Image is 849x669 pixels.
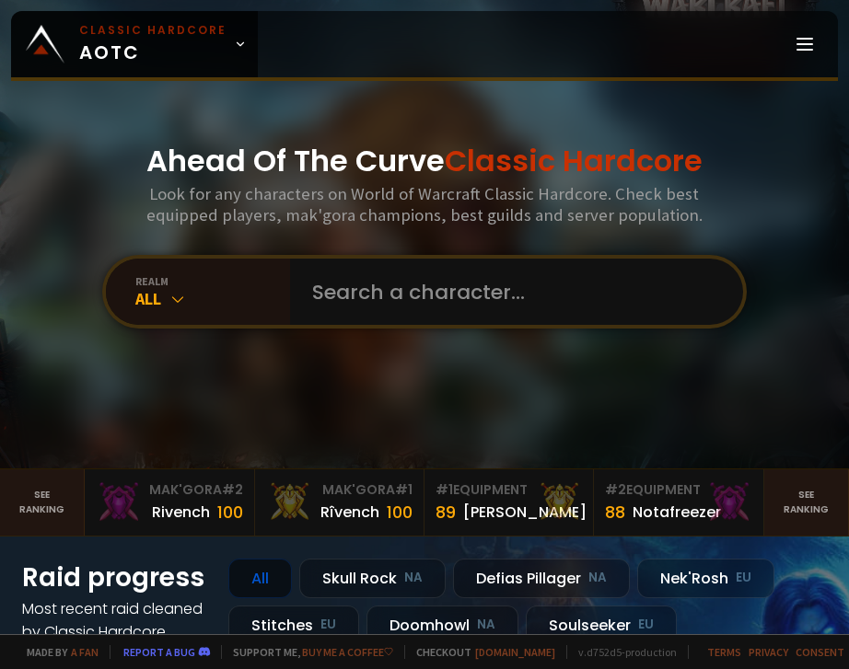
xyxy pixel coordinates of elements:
[152,501,210,524] div: Rivench
[749,645,788,659] a: Privacy
[736,569,751,587] small: EU
[424,469,594,536] a: #1Equipment89[PERSON_NAME]
[605,480,751,500] div: Equipment
[11,11,258,77] a: Classic HardcoreAOTC
[638,616,654,634] small: EU
[707,645,741,659] a: Terms
[79,22,227,39] small: Classic Hardcore
[605,480,626,499] span: # 2
[22,597,206,666] h4: Most recent raid cleaned by Classic Hardcore guilds
[299,559,446,598] div: Skull Rock
[526,606,677,645] div: Soulseeker
[566,645,677,659] span: v. d752d5 - production
[436,500,456,525] div: 89
[633,501,721,524] div: Notafreezer
[135,274,290,288] div: realm
[255,469,424,536] a: Mak'Gora#1Rîvench100
[404,645,555,659] span: Checkout
[222,480,243,499] span: # 2
[301,259,721,325] input: Search a character...
[85,469,254,536] a: Mak'Gora#2Rivench100
[475,645,555,659] a: [DOMAIN_NAME]
[436,480,582,500] div: Equipment
[764,469,849,536] a: Seeranking
[320,501,379,524] div: Rîvench
[228,559,292,598] div: All
[221,645,393,659] span: Support me,
[463,501,587,524] div: [PERSON_NAME]
[16,645,99,659] span: Made by
[588,569,607,587] small: NA
[594,469,763,536] a: #2Equipment88Notafreezer
[453,559,630,598] div: Defias Pillager
[445,140,703,181] span: Classic Hardcore
[266,480,413,500] div: Mak'Gora
[796,645,844,659] a: Consent
[395,480,413,499] span: # 1
[228,606,359,645] div: Stitches
[366,606,518,645] div: Doomhowl
[404,569,423,587] small: NA
[302,645,393,659] a: Buy me a coffee
[123,645,195,659] a: Report a bug
[320,616,336,634] small: EU
[387,500,413,525] div: 100
[71,645,99,659] a: a fan
[605,500,625,525] div: 88
[146,139,703,183] h1: Ahead Of The Curve
[436,480,453,499] span: # 1
[22,559,206,597] h1: Raid progress
[217,500,243,525] div: 100
[96,480,242,500] div: Mak'Gora
[127,183,721,225] h3: Look for any characters on World of Warcraft Classic Hardcore. Check best equipped players, mak'g...
[135,288,290,309] div: All
[79,22,227,66] span: AOTC
[637,559,774,598] div: Nek'Rosh
[477,616,495,634] small: NA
